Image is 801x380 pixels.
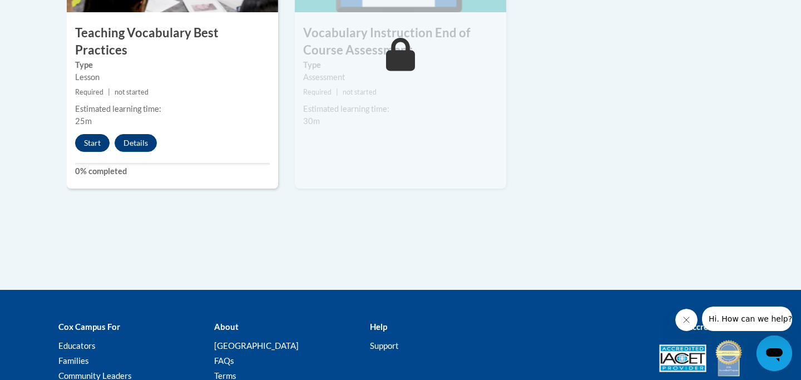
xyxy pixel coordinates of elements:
[75,103,270,115] div: Estimated learning time:
[214,356,234,366] a: FAQs
[115,88,149,96] span: not started
[75,88,103,96] span: Required
[115,134,157,152] button: Details
[303,59,498,71] label: Type
[675,309,698,331] iframe: Close message
[58,356,89,366] a: Families
[702,307,792,331] iframe: Message from company
[75,59,270,71] label: Type
[75,116,92,126] span: 25m
[370,340,399,351] a: Support
[214,322,239,332] b: About
[58,340,96,351] a: Educators
[108,88,110,96] span: |
[370,322,387,332] b: Help
[343,88,377,96] span: not started
[303,71,498,83] div: Assessment
[75,165,270,177] label: 0% completed
[58,322,120,332] b: Cox Campus For
[715,339,743,378] img: IDA® Accredited
[659,344,706,372] img: Accredited IACET® Provider
[336,88,338,96] span: |
[295,24,506,59] h3: Vocabulary Instruction End of Course Assessment
[303,88,332,96] span: Required
[214,340,299,351] a: [GEOGRAPHIC_DATA]
[303,116,320,126] span: 30m
[303,103,498,115] div: Estimated learning time:
[756,335,792,371] iframe: Button to launch messaging window
[75,134,110,152] button: Start
[75,71,270,83] div: Lesson
[67,24,278,59] h3: Teaching Vocabulary Best Practices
